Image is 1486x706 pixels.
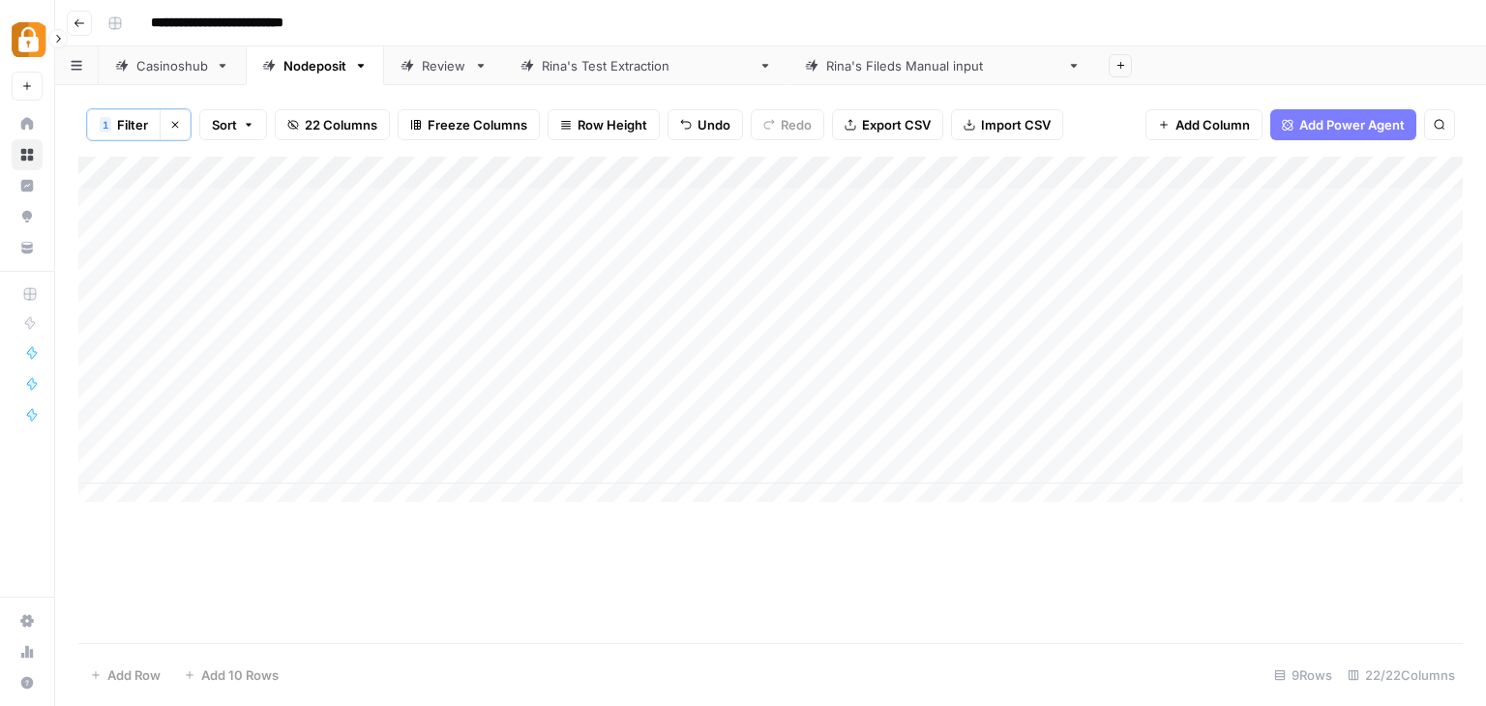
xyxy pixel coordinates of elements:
div: [PERSON_NAME]'s Fileds Manual input [826,56,1059,75]
button: Workspace: Adzz [12,15,43,64]
div: Nodeposit [283,56,346,75]
button: Row Height [548,109,660,140]
img: Adzz Logo [12,22,46,57]
span: Add 10 Rows [201,665,279,685]
a: Review [384,46,504,85]
button: Add Power Agent [1270,109,1416,140]
button: Add Row [78,660,172,691]
span: 1 [103,117,108,132]
button: Add 10 Rows [172,660,290,691]
div: Review [422,56,466,75]
div: 22/22 Columns [1340,660,1463,691]
span: Redo [781,115,812,134]
button: Freeze Columns [398,109,540,140]
a: Opportunities [12,201,43,232]
span: Row Height [578,115,647,134]
a: Browse [12,139,43,170]
button: Help + Support [12,667,43,698]
span: Export CSV [862,115,931,134]
span: Add Row [107,665,161,685]
span: Undo [698,115,730,134]
a: Nodeposit [246,46,384,85]
a: Insights [12,170,43,201]
a: Casinoshub [99,46,246,85]
span: 22 Columns [305,115,377,134]
a: Settings [12,605,43,636]
button: Add Column [1145,109,1263,140]
span: Import CSV [981,115,1051,134]
div: Casinoshub [136,56,208,75]
div: [PERSON_NAME]'s Test Extraction [542,56,751,75]
button: Undo [668,109,743,140]
span: Sort [212,115,237,134]
span: Filter [117,115,148,134]
div: 9 Rows [1266,660,1340,691]
span: Freeze Columns [428,115,527,134]
span: Add Power Agent [1299,115,1405,134]
button: Sort [199,109,267,140]
button: Redo [751,109,824,140]
button: Import CSV [951,109,1063,140]
button: 1Filter [87,109,160,140]
a: Usage [12,636,43,667]
button: 22 Columns [275,109,390,140]
a: [PERSON_NAME]'s Fileds Manual input [788,46,1097,85]
div: 1 [100,117,111,132]
a: Home [12,108,43,139]
span: Add Column [1175,115,1250,134]
a: Your Data [12,232,43,263]
a: [PERSON_NAME]'s Test Extraction [504,46,788,85]
button: Export CSV [832,109,943,140]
